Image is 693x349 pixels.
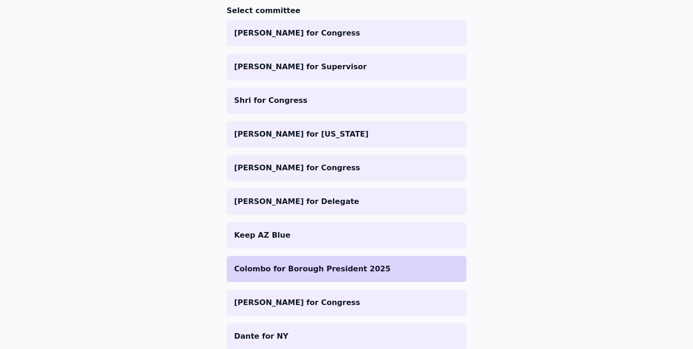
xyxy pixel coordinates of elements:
[227,189,466,215] a: [PERSON_NAME] for Delegate
[234,230,459,241] p: Keep AZ Blue
[234,95,459,106] p: Shri for Congress
[227,155,466,181] a: [PERSON_NAME] for Congress
[227,5,466,16] h3: Select committee
[234,61,459,73] p: [PERSON_NAME] for Supervisor
[227,290,466,316] a: [PERSON_NAME] for Congress
[234,263,459,275] p: Colombo for Borough President 2025
[227,121,466,147] a: [PERSON_NAME] for [US_STATE]
[234,28,459,39] p: [PERSON_NAME] for Congress
[227,54,466,80] a: [PERSON_NAME] for Supervisor
[234,331,459,342] p: Dante for NY
[234,162,459,174] p: [PERSON_NAME] for Congress
[234,129,459,140] p: [PERSON_NAME] for [US_STATE]
[227,20,466,46] a: [PERSON_NAME] for Congress
[234,196,459,207] p: [PERSON_NAME] for Delegate
[234,297,459,308] p: [PERSON_NAME] for Congress
[227,87,466,114] a: Shri for Congress
[227,222,466,248] a: Keep AZ Blue
[227,256,466,282] a: Colombo for Borough President 2025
